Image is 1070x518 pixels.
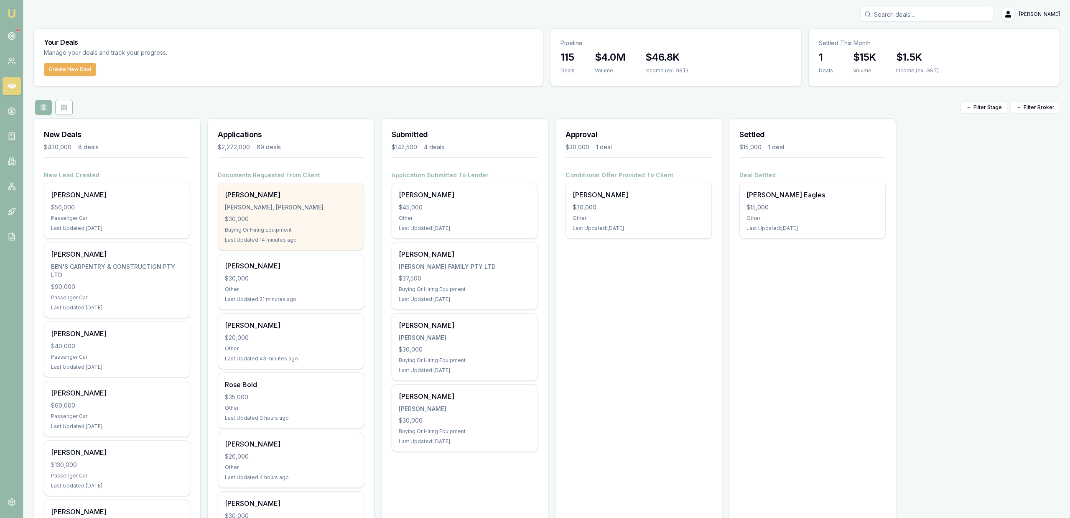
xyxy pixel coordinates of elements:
[225,355,357,362] div: Last Updated: 43 minutes ago
[860,7,994,22] input: Search deals
[399,190,531,200] div: [PERSON_NAME]
[424,143,444,151] div: 4 deals
[399,296,531,303] div: Last Updated: [DATE]
[739,143,762,151] div: $15,000
[392,171,538,179] h4: Application Submitted To Lender
[960,102,1007,113] button: Filter Stage
[853,67,876,74] div: Volume
[51,423,183,430] div: Last Updated: [DATE]
[44,39,533,46] h3: Your Deals
[225,286,357,293] div: Other
[560,39,791,47] p: Pipeline
[51,388,183,398] div: [PERSON_NAME]
[596,143,612,151] div: 1 deal
[225,237,357,243] div: Last Updated: 14 minutes ago
[225,380,357,390] div: Rose Bold
[225,345,357,352] div: Other
[560,67,575,74] div: Deals
[51,263,183,279] div: BEN'S CARPENTRY & CONSTRUCTION PTY LTD
[44,63,96,76] button: Create New Deal
[973,104,1002,111] span: Filter Stage
[645,67,688,74] div: Income (ex. GST)
[566,143,589,151] div: $30,000
[51,215,183,222] div: Passenger Car
[51,354,183,360] div: Passenger Car
[51,304,183,311] div: Last Updated: [DATE]
[51,283,183,291] div: $90,000
[225,464,357,471] div: Other
[739,171,886,179] h4: Deal Settled
[51,472,183,479] div: Passenger Car
[51,294,183,301] div: Passenger Car
[225,190,357,200] div: [PERSON_NAME]
[218,171,364,179] h4: Documents Requested From Client
[51,364,183,370] div: Last Updated: [DATE]
[399,320,531,330] div: [PERSON_NAME]
[51,342,183,350] div: $40,000
[746,215,879,222] div: Other
[853,51,876,64] h3: $15K
[7,8,17,18] img: emu-icon-u.png
[225,274,357,283] div: $30,000
[225,215,357,223] div: $30,000
[819,67,833,74] div: Deals
[573,203,705,212] div: $30,000
[225,439,357,449] div: [PERSON_NAME]
[225,227,357,233] div: Buying Or Hiring Equipment
[573,225,705,232] div: Last Updated: [DATE]
[1019,11,1060,18] span: [PERSON_NAME]
[225,415,357,421] div: Last Updated: 3 hours ago
[819,39,1050,47] p: Settled This Month
[645,51,688,64] h3: $46.8K
[225,474,357,481] div: Last Updated: 4 hours ago
[51,507,183,517] div: [PERSON_NAME]
[399,274,531,283] div: $37,500
[399,391,531,401] div: [PERSON_NAME]
[566,171,712,179] h4: Conditional Offer Provided To Client
[573,215,705,222] div: Other
[399,438,531,445] div: Last Updated: [DATE]
[225,203,357,212] div: [PERSON_NAME], [PERSON_NAME]
[399,428,531,435] div: Buying Or Hiring Equipment
[78,143,99,151] div: 8 deals
[399,225,531,232] div: Last Updated: [DATE]
[768,143,784,151] div: 1 deal
[819,51,833,64] h3: 1
[51,249,183,259] div: [PERSON_NAME]
[746,190,879,200] div: [PERSON_NAME] Eagles
[225,405,357,411] div: Other
[595,51,625,64] h3: $4.0M
[399,334,531,342] div: [PERSON_NAME]
[1024,104,1055,111] span: Filter Broker
[225,334,357,342] div: $20,000
[399,405,531,413] div: [PERSON_NAME]
[399,367,531,374] div: Last Updated: [DATE]
[51,447,183,457] div: [PERSON_NAME]
[51,401,183,410] div: $60,000
[739,129,886,140] h3: Settled
[44,143,71,151] div: $430,000
[51,482,183,489] div: Last Updated: [DATE]
[392,143,417,151] div: $142,500
[225,452,357,461] div: $20,000
[1011,102,1060,113] button: Filter Broker
[51,413,183,420] div: Passenger Car
[225,320,357,330] div: [PERSON_NAME]
[566,129,712,140] h3: Approval
[746,203,879,212] div: $15,000
[51,225,183,232] div: Last Updated: [DATE]
[51,203,183,212] div: $50,000
[399,345,531,354] div: $30,000
[51,190,183,200] div: [PERSON_NAME]
[399,203,531,212] div: $45,000
[399,215,531,222] div: Other
[225,393,357,401] div: $35,000
[51,461,183,469] div: $130,000
[399,357,531,364] div: Buying Or Hiring Equipment
[225,296,357,303] div: Last Updated: 21 minutes ago
[218,143,250,151] div: $2,272,000
[573,190,705,200] div: [PERSON_NAME]
[746,225,879,232] div: Last Updated: [DATE]
[399,416,531,425] div: $30,000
